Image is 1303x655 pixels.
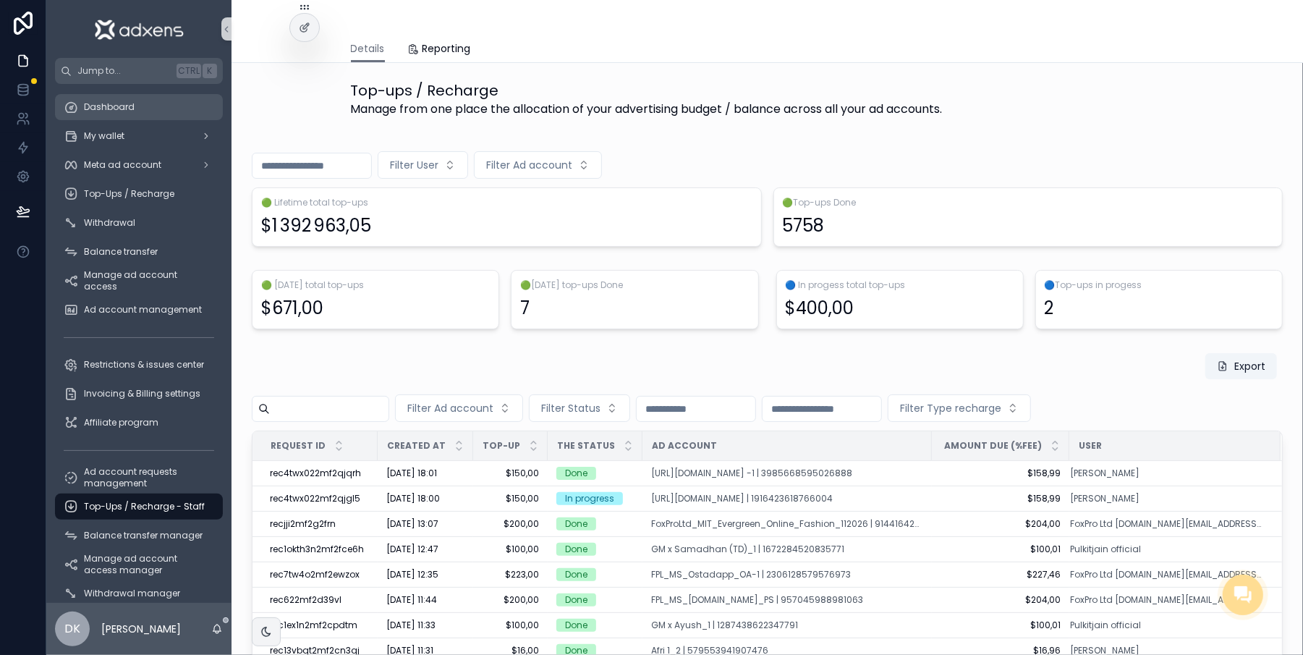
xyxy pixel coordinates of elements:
[482,468,539,479] a: $150,00
[55,552,223,578] a: Manage ad account access manager
[565,517,587,531] div: Done
[378,151,468,179] button: Select Button
[351,101,943,118] span: Manage from one place the allocation of your advertising budget / balance across all your ad acco...
[64,620,80,638] span: DK
[261,279,490,291] span: 🟢 [DATE] total top-ups
[941,594,1061,606] span: $204,00
[565,467,587,480] div: Done
[1070,569,1263,580] a: FoxPro Ltd [DOMAIN_NAME][EMAIL_ADDRESS][DOMAIN_NAME]
[1205,353,1277,379] button: Export
[651,594,863,606] a: FPL_MS_[DOMAIN_NAME]_PS | 957045988981063
[1079,440,1102,452] span: User
[556,619,634,632] a: Done
[651,594,923,606] a: FPL_MS_[DOMAIN_NAME]_PS | 957045988981063
[386,544,464,555] a: [DATE] 12:47
[55,352,223,378] a: Restrictions & issues center
[556,568,634,581] a: Done
[1070,518,1263,530] a: FoxPro Ltd [DOMAIN_NAME][EMAIL_ADDRESS][DOMAIN_NAME]
[270,493,369,504] a: rec4twx022mf2qjgl5
[941,518,1061,530] a: $204,00
[270,518,369,530] a: recjji2mf2g2frn
[84,359,204,371] span: Restrictions & issues center
[651,569,851,580] a: FPL_MS_Ostadapp_OA-1 | 2306128579576973
[651,518,923,530] a: FoxProLtd_MIT_Evergreen_Online_Fashion_112026 | 914416427313294
[270,468,369,479] a: rec4twx022mf2qjqrh
[651,468,852,479] span: [URL][DOMAIN_NAME] -1 | 3985668595026888
[941,569,1061,580] a: $227,46
[786,279,1014,291] span: 🔵 In progess total top-ups
[1070,544,1141,555] a: Pulkitjain official
[204,65,216,77] span: K
[482,569,539,580] a: $223,00
[482,594,539,606] a: $200,00
[1045,297,1054,320] div: 2
[651,620,798,631] a: GM x Ayush_1 | 1287438622347791
[386,468,464,479] a: [DATE] 18:01
[84,217,135,229] span: Withdrawal
[386,518,438,530] span: [DATE] 13:07
[941,468,1061,479] a: $158,99
[482,518,539,530] a: $200,00
[386,569,464,580] a: [DATE] 12:35
[84,553,208,576] span: Manage ad account access manager
[46,84,232,603] div: scrollable content
[1070,594,1263,606] a: FoxPro Ltd [DOMAIN_NAME][EMAIL_ADDRESS][DOMAIN_NAME]
[84,530,203,541] span: Balance transfer manager
[565,593,587,607] div: Done
[651,493,833,504] span: [URL][DOMAIN_NAME] | 1916423618766004
[55,523,223,549] a: Balance transfer manager
[386,493,440,504] span: [DATE] 18:00
[556,492,634,505] a: In progress
[55,181,223,207] a: Top-Ups / Recharge
[386,594,437,606] span: [DATE] 11:44
[1070,493,1139,504] span: [PERSON_NAME]
[386,544,438,555] span: [DATE] 12:47
[261,297,323,320] div: $671,00
[270,544,369,555] a: rec1okth3n2mf2fce6h
[84,304,202,316] span: Ad account management
[84,101,135,113] span: Dashboard
[77,65,171,77] span: Jump to...
[556,543,634,556] a: Done
[261,214,371,237] div: $1 392 963,05
[407,401,493,415] span: Filter Ad account
[565,619,587,632] div: Done
[556,517,634,531] a: Done
[783,214,825,237] div: 5758
[55,210,223,236] a: Withdrawal
[941,544,1061,555] span: $100,01
[482,544,539,555] a: $100,00
[483,440,520,452] span: Top-up
[651,468,923,479] a: [URL][DOMAIN_NAME] -1 | 3985668595026888
[520,279,749,291] span: 🟢[DATE] top-ups Done
[529,394,630,422] button: Select Button
[1070,468,1139,479] a: [PERSON_NAME]
[55,494,223,520] a: Top-Ups / Recharge - Staff
[351,35,385,63] a: Details
[386,594,464,606] a: [DATE] 11:44
[941,493,1061,504] a: $158,99
[1045,279,1273,291] span: 🔵Top-ups in progess
[651,544,844,555] a: GM x Samadhan (TD)_1 | 1672284520835771
[941,620,1061,631] span: $100,01
[783,197,1274,208] span: 🟢Top-ups Done
[84,269,208,292] span: Manage ad account access
[270,620,369,631] div: rec1ex1n2mf2cpdtm
[900,401,1001,415] span: Filter Type recharge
